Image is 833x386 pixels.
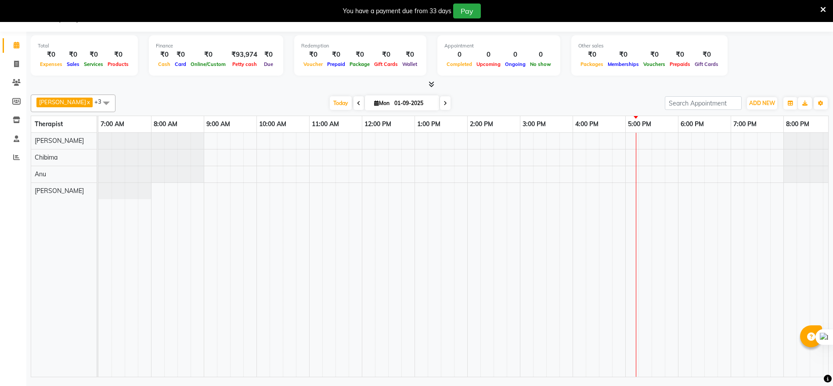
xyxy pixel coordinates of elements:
[105,61,131,67] span: Products
[105,50,131,60] div: ₹0
[65,61,82,67] span: Sales
[692,50,721,60] div: ₹0
[38,42,131,50] div: Total
[444,50,474,60] div: 0
[156,50,173,60] div: ₹0
[310,118,341,131] a: 11:00 AM
[400,61,419,67] span: Wallet
[692,61,721,67] span: Gift Cards
[98,118,126,131] a: 7:00 AM
[503,50,528,60] div: 0
[65,50,82,60] div: ₹0
[330,96,352,110] span: Today
[747,97,777,109] button: ADD NEW
[578,42,721,50] div: Other sales
[257,118,288,131] a: 10:00 AM
[468,118,495,131] a: 2:00 PM
[474,50,503,60] div: 0
[35,187,84,195] span: [PERSON_NAME]
[520,118,548,131] a: 3:00 PM
[372,61,400,67] span: Gift Cards
[301,61,325,67] span: Voucher
[301,50,325,60] div: ₹0
[230,61,259,67] span: Petty cash
[372,50,400,60] div: ₹0
[86,98,90,106] a: x
[606,50,641,60] div: ₹0
[362,118,393,131] a: 12:00 PM
[665,96,742,110] input: Search Appointment
[626,118,653,131] a: 5:00 PM
[35,137,84,145] span: [PERSON_NAME]
[188,50,228,60] div: ₹0
[261,50,276,60] div: ₹0
[372,100,392,106] span: Mon
[392,97,436,110] input: 2025-09-01
[262,61,275,67] span: Due
[444,61,474,67] span: Completed
[38,61,65,67] span: Expenses
[35,170,46,178] span: Anu
[606,61,641,67] span: Memberships
[35,120,63,128] span: Therapist
[641,50,667,60] div: ₹0
[415,118,443,131] a: 1:00 PM
[641,61,667,67] span: Vouchers
[400,50,419,60] div: ₹0
[82,61,105,67] span: Services
[325,50,347,60] div: ₹0
[578,50,606,60] div: ₹0
[204,118,232,131] a: 9:00 AM
[731,118,759,131] a: 7:00 PM
[343,7,451,16] div: You have a payment due from 33 days
[156,61,173,67] span: Cash
[678,118,706,131] a: 6:00 PM
[474,61,503,67] span: Upcoming
[173,61,188,67] span: Card
[188,61,228,67] span: Online/Custom
[151,118,180,131] a: 8:00 AM
[94,98,108,105] span: +3
[325,61,347,67] span: Prepaid
[156,42,276,50] div: Finance
[444,42,553,50] div: Appointment
[173,50,188,60] div: ₹0
[347,50,372,60] div: ₹0
[667,61,692,67] span: Prepaids
[347,61,372,67] span: Package
[573,118,601,131] a: 4:00 PM
[82,50,105,60] div: ₹0
[784,118,811,131] a: 8:00 PM
[578,61,606,67] span: Packages
[38,50,65,60] div: ₹0
[667,50,692,60] div: ₹0
[528,61,553,67] span: No show
[503,61,528,67] span: Ongoing
[749,100,775,106] span: ADD NEW
[528,50,553,60] div: 0
[453,4,481,18] button: Pay
[301,42,419,50] div: Redemption
[35,153,58,161] span: Chibima
[228,50,261,60] div: ₹93,974
[39,98,86,106] span: [PERSON_NAME]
